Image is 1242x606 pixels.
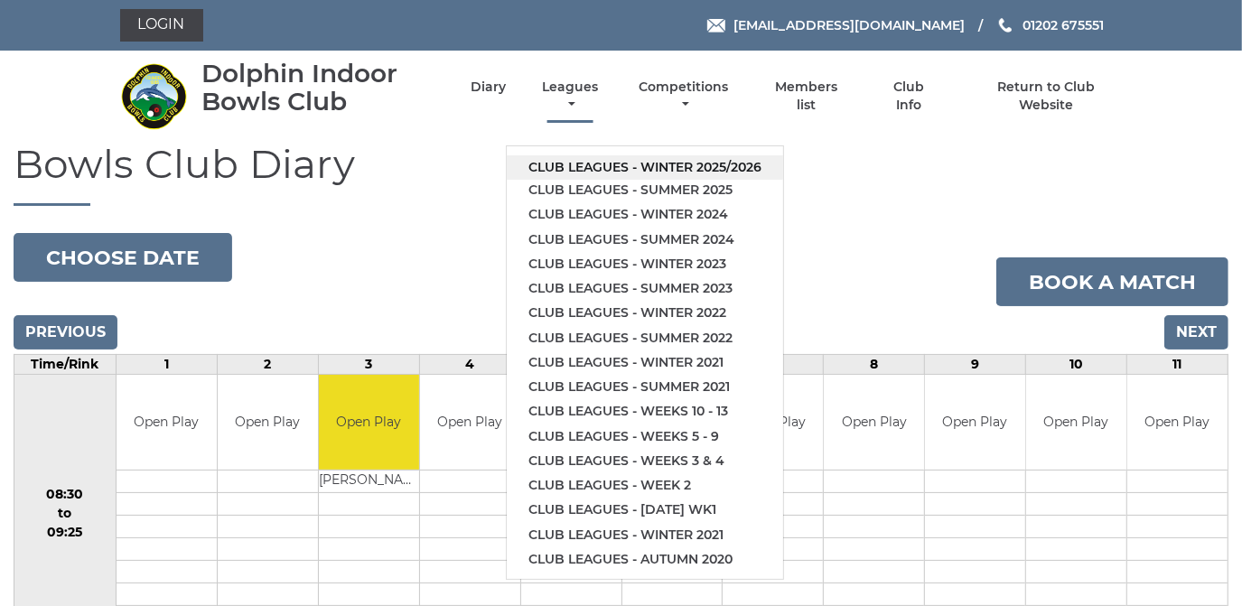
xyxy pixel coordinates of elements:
td: Open Play [925,375,1025,470]
td: 4 [419,355,520,375]
a: Club leagues - [DATE] wk1 [507,498,783,522]
td: Open Play [319,375,419,470]
input: Previous [14,315,117,350]
a: Club leagues - Winter 2021 [507,350,783,375]
a: Club leagues - Autumn 2020 [507,547,783,572]
td: Open Play [420,375,520,470]
a: Club Info [880,79,939,114]
td: 2 [217,355,318,375]
ul: Leagues [506,145,784,580]
img: Dolphin Indoor Bowls Club [120,62,188,130]
a: Login [120,9,203,42]
a: Leagues [537,79,602,114]
a: Club leagues - Summer 2024 [507,228,783,252]
a: Club leagues - Weeks 3 & 4 [507,449,783,473]
a: Club leagues - Summer 2022 [507,326,783,350]
a: Club leagues - Summer 2023 [507,276,783,301]
img: Phone us [999,18,1012,33]
a: Diary [471,79,506,96]
td: Open Play [1026,375,1126,470]
td: Open Play [824,375,924,470]
td: Open Play [218,375,318,470]
a: Club leagues - Winter 2024 [507,202,783,227]
a: Phone us 01202 675551 [996,15,1104,35]
h1: Bowls Club Diary [14,142,1228,206]
span: 01202 675551 [1023,17,1104,33]
span: [EMAIL_ADDRESS][DOMAIN_NAME] [733,17,965,33]
td: [PERSON_NAME] [319,470,419,492]
img: Email [707,19,725,33]
a: Return to Club Website [969,79,1122,114]
a: Club leagues - Winter 2021 [507,523,783,547]
a: Members list [764,79,847,114]
a: Club leagues - Winter 2025/2026 [507,155,783,180]
a: Book a match [996,257,1228,306]
td: 10 [1026,355,1127,375]
button: Choose date [14,233,232,282]
a: Club leagues - Weeks 5 - 9 [507,424,783,449]
a: Competitions [635,79,733,114]
td: 8 [824,355,925,375]
a: Email [EMAIL_ADDRESS][DOMAIN_NAME] [707,15,965,35]
a: Club leagues - Winter 2023 [507,252,783,276]
a: Club leagues - Week 2 [507,473,783,498]
a: Club leagues - Summer 2021 [507,375,783,399]
td: 1 [116,355,217,375]
td: Time/Rink [14,355,117,375]
td: 9 [925,355,1026,375]
a: Club leagues - Winter 2022 [507,301,783,325]
input: Next [1164,315,1228,350]
div: Dolphin Indoor Bowls Club [201,60,439,116]
td: 11 [1127,355,1228,375]
a: Club leagues - Weeks 10 - 13 [507,399,783,424]
td: 3 [318,355,419,375]
td: Open Play [117,375,217,470]
td: Open Play [1127,375,1228,470]
a: Club leagues - Summer 2025 [507,178,783,202]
